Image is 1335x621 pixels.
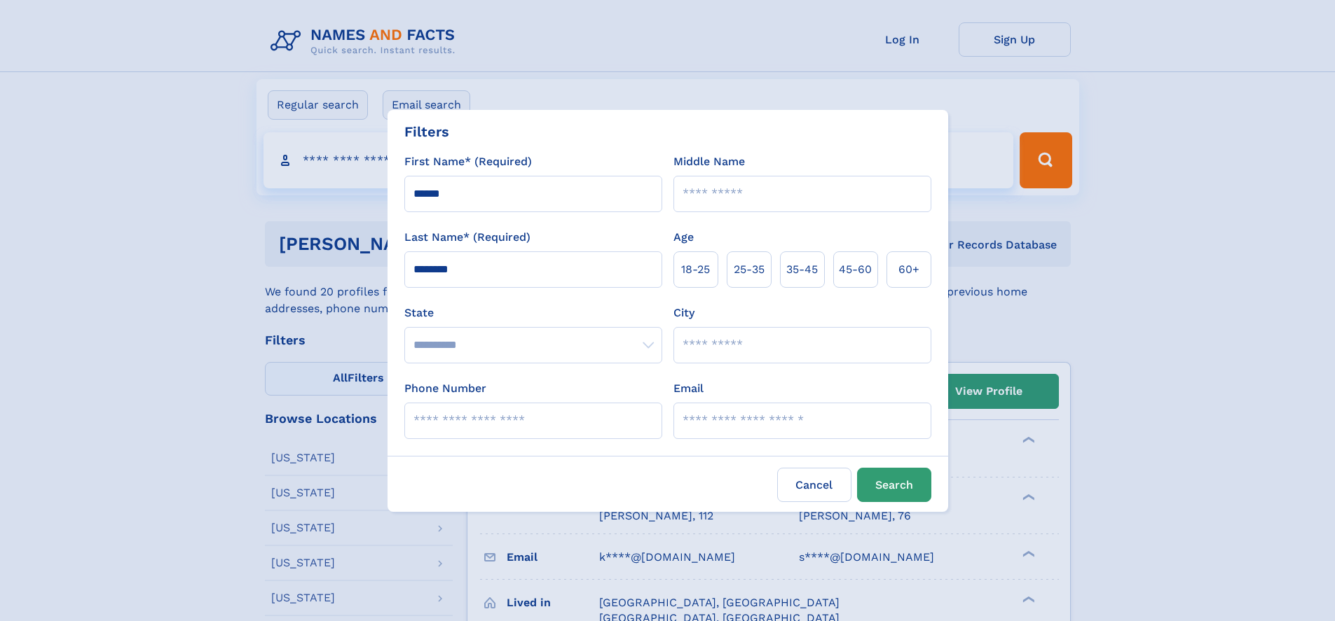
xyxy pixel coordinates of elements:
[786,261,818,278] span: 35‑45
[734,261,765,278] span: 25‑35
[857,468,931,502] button: Search
[839,261,872,278] span: 45‑60
[898,261,919,278] span: 60+
[404,153,532,170] label: First Name* (Required)
[404,121,449,142] div: Filters
[404,305,662,321] label: State
[673,305,694,321] label: City
[673,380,704,397] label: Email
[681,261,710,278] span: 18‑25
[673,229,694,246] label: Age
[404,229,530,246] label: Last Name* (Required)
[673,153,745,170] label: Middle Name
[404,380,486,397] label: Phone Number
[777,468,851,502] label: Cancel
